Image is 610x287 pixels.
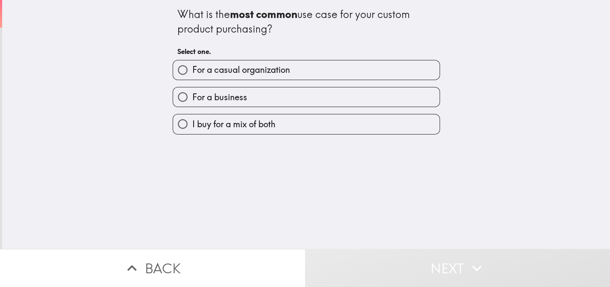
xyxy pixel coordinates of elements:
[192,118,275,130] span: I buy for a mix of both
[305,249,610,287] button: Next
[230,8,297,21] b: most common
[192,91,247,103] span: For a business
[173,114,440,134] button: I buy for a mix of both
[173,60,440,80] button: For a casual organization
[192,64,290,76] span: For a casual organization
[173,87,440,107] button: For a business
[177,47,435,56] h6: Select one.
[177,7,435,36] div: What is the use case for your custom product purchasing?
